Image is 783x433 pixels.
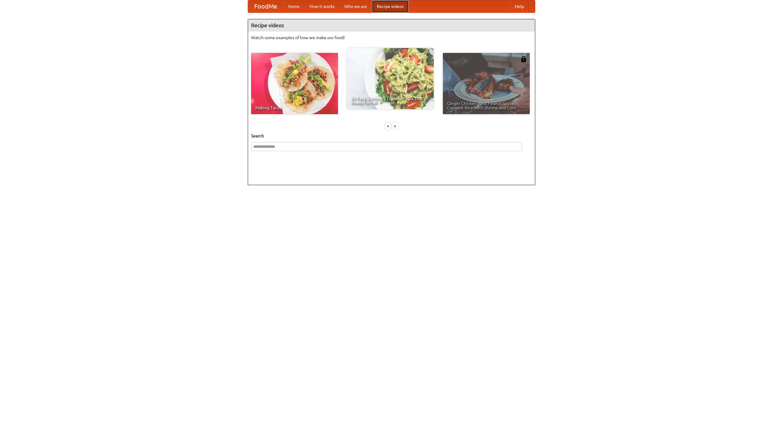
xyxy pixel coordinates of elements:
span: Making Tacos [255,106,334,110]
a: An Easy, Summery Tomato Pasta That's Ready for Fall [347,48,434,109]
h4: Recipe videos [248,19,535,32]
p: Watch some examples of how we make our food! [251,35,532,41]
a: Who we are [340,0,372,13]
a: FoodMe [248,0,283,13]
h5: Search [251,133,532,139]
a: Recipe videos [372,0,409,13]
a: How it works [305,0,340,13]
a: Making Tacos [251,53,338,114]
span: An Easy, Summery Tomato Pasta That's Ready for Fall [351,96,429,105]
a: Help [510,0,529,13]
a: Home [283,0,305,13]
img: 483408.png [521,56,527,62]
div: » [392,122,398,130]
div: « [385,122,391,130]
